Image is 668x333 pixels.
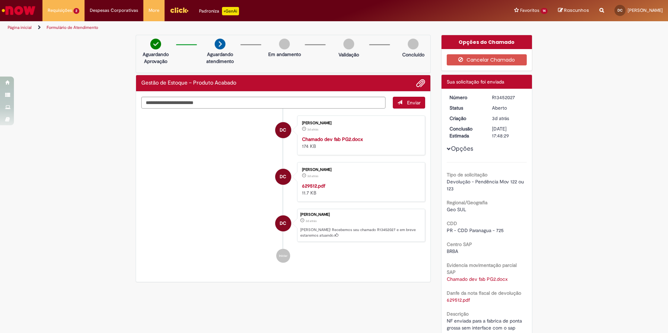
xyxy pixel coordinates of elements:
time: 27/08/2025 11:48:24 [305,219,317,223]
span: Enviar [407,100,421,106]
img: ServiceNow [1,3,37,17]
p: +GenAi [222,7,239,15]
b: Regional/Geografia [447,199,487,206]
a: Download de 629512.pdf [447,297,470,303]
a: Chamado dev fab PG2.docx [302,136,363,142]
b: Centro SAP [447,241,472,247]
ul: Histórico de tíquete [141,109,425,270]
a: Formulário de Atendimento [47,25,98,30]
span: 3d atrás [492,115,509,121]
dt: Status [444,104,487,111]
span: Requisições [48,7,72,14]
dt: Número [444,94,487,101]
div: 11.7 KB [302,182,418,196]
span: 3d atrás [307,127,318,132]
div: Diego Patrick Barbosa Da Cruz [275,215,291,231]
span: Favoritos [520,7,539,14]
span: 3d atrás [305,219,317,223]
button: Cancelar Chamado [447,54,527,65]
p: Aguardando Aprovação [139,51,173,65]
img: arrow-next.png [215,39,225,49]
div: R13452027 [492,94,524,101]
span: PR - CDD Paranagua - 725 [447,227,504,233]
div: Aberto [492,104,524,111]
div: [PERSON_NAME] [300,213,421,217]
b: Descrição [447,311,469,317]
span: DC [280,168,286,185]
time: 27/08/2025 11:48:24 [492,115,509,121]
time: 27/08/2025 11:47:08 [307,127,318,132]
div: [PERSON_NAME] [302,121,418,125]
span: 2 [73,8,79,14]
p: Em andamento [268,51,301,58]
img: img-circle-grey.png [343,39,354,49]
span: BRBA [447,248,458,254]
button: Adicionar anexos [416,79,425,88]
span: DC [618,8,622,13]
a: Download de Chamado dev fab PG2.docx [447,276,508,282]
div: [DATE] 17:48:29 [492,125,524,139]
span: DC [280,215,286,232]
span: Rascunhos [564,7,589,14]
textarea: Digite sua mensagem aqui... [141,97,385,109]
span: Despesas Corporativas [90,7,138,14]
span: 14 [541,8,548,14]
span: NF enviada para a fabrica de ponta grossa sem interface com o sap [447,318,523,331]
a: Página inicial [8,25,32,30]
b: Tipo de solicitação [447,172,487,178]
span: Devolução - Pendência Mov 122 ou 123 [447,179,525,192]
dt: Conclusão Estimada [444,125,487,139]
b: Evidencia movimentação parcial SAP [447,262,517,275]
time: 27/08/2025 11:46:56 [307,174,318,178]
img: img-circle-grey.png [279,39,290,49]
p: Validação [339,51,359,58]
span: Geo SUL [447,206,466,213]
p: [PERSON_NAME]! Recebemos seu chamado R13452027 e em breve estaremos atuando. [300,227,421,238]
span: Sua solicitação foi enviada [447,79,504,85]
span: DC [280,122,286,138]
span: 3d atrás [307,174,318,178]
h2: Gestão de Estoque – Produto Acabado Histórico de tíquete [141,80,236,86]
a: 629512.pdf [302,183,325,189]
ul: Trilhas de página [5,21,440,34]
div: Diego Patrick Barbosa Da Cruz [275,169,291,185]
div: 27/08/2025 11:48:24 [492,115,524,122]
img: click_logo_yellow_360x200.png [170,5,189,15]
li: Diego Patrick Barbosa Da Cruz [141,209,425,242]
div: Diego Patrick Barbosa Da Cruz [275,122,291,138]
div: 174 KB [302,136,418,150]
b: CDD [447,220,457,227]
button: Enviar [393,97,425,109]
div: Opções do Chamado [442,35,532,49]
b: Danfe da nota fiscal de devolução [447,290,521,296]
p: Aguardando atendimento [203,51,237,65]
span: [PERSON_NAME] [628,7,663,13]
img: check-circle-green.png [150,39,161,49]
img: img-circle-grey.png [408,39,419,49]
a: Rascunhos [558,7,589,14]
div: [PERSON_NAME] [302,168,418,172]
dt: Criação [444,115,487,122]
span: More [149,7,159,14]
p: Concluído [402,51,424,58]
div: Padroniza [199,7,239,15]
